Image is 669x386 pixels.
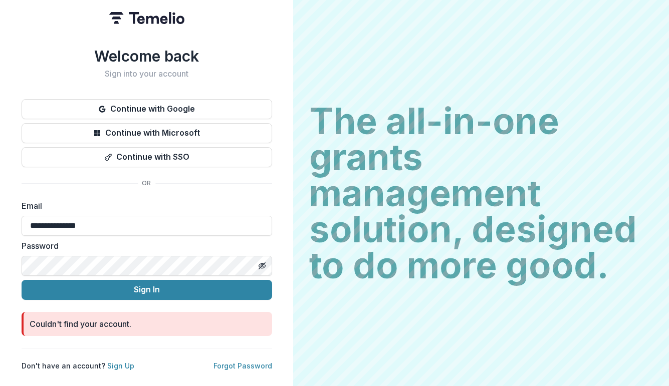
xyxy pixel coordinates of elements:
button: Toggle password visibility [254,258,270,274]
h1: Welcome back [22,47,272,65]
button: Continue with SSO [22,147,272,167]
p: Don't have an account? [22,360,134,371]
div: Couldn't find your account. [30,318,131,330]
button: Sign In [22,280,272,300]
label: Email [22,200,266,212]
h2: Sign into your account [22,69,272,79]
a: Sign Up [107,361,134,370]
button: Continue with Microsoft [22,123,272,143]
label: Password [22,240,266,252]
img: Temelio [109,12,184,24]
button: Continue with Google [22,99,272,119]
a: Forgot Password [213,361,272,370]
